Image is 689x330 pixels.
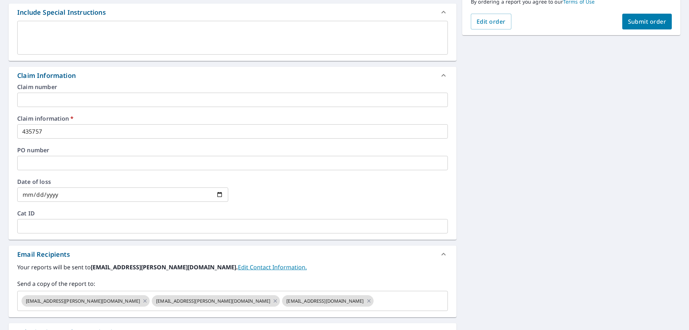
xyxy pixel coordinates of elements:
[17,8,106,17] div: Include Special Instructions
[9,246,456,263] div: Email Recipients
[17,147,448,153] label: PO number
[17,250,70,259] div: Email Recipients
[22,295,150,307] div: [EMAIL_ADDRESS][PERSON_NAME][DOMAIN_NAME]
[17,179,228,185] label: Date of loss
[477,18,506,25] span: Edit order
[17,116,448,121] label: Claim information
[17,210,448,216] label: Cat ID
[17,84,448,90] label: Claim number
[9,4,456,21] div: Include Special Instructions
[628,18,666,25] span: Submit order
[17,71,76,80] div: Claim Information
[152,298,275,305] span: [EMAIL_ADDRESS][PERSON_NAME][DOMAIN_NAME]
[622,14,672,29] button: Submit order
[22,298,144,305] span: [EMAIL_ADDRESS][PERSON_NAME][DOMAIN_NAME]
[91,263,238,271] b: [EMAIL_ADDRESS][PERSON_NAME][DOMAIN_NAME].
[238,263,307,271] a: EditContactInfo
[282,295,373,307] div: [EMAIL_ADDRESS][DOMAIN_NAME]
[9,67,456,84] div: Claim Information
[17,263,448,271] label: Your reports will be sent to
[471,14,511,29] button: Edit order
[282,298,368,305] span: [EMAIL_ADDRESS][DOMAIN_NAME]
[152,295,280,307] div: [EMAIL_ADDRESS][PERSON_NAME][DOMAIN_NAME]
[17,279,448,288] label: Send a copy of the report to:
